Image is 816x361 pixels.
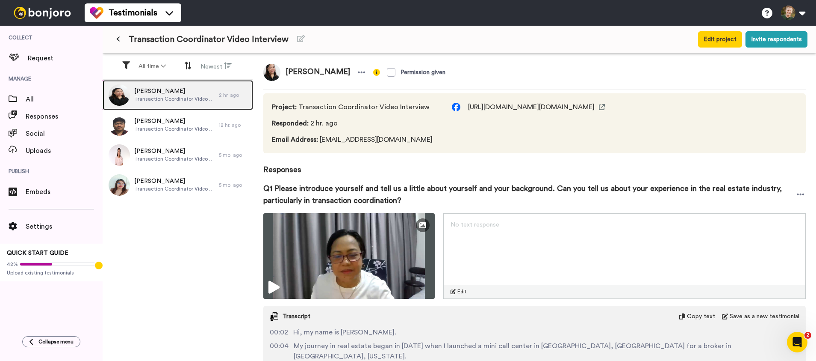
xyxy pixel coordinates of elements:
[452,103,460,111] img: facebook.svg
[103,110,253,140] a: [PERSON_NAME]Transaction Coordinator Video Interview12 hr. ago
[272,102,435,112] span: Transaction Coordinator Video Interview
[373,69,380,76] img: info-yellow.svg
[103,170,253,200] a: [PERSON_NAME]Transaction Coordinator Video Interview5 mo. ago
[134,117,215,125] span: [PERSON_NAME]
[219,122,249,128] div: 12 hr. ago
[698,31,742,48] button: Edit project
[7,250,68,256] span: QUICK START GUIDE
[129,33,289,45] span: Transaction Coordinator Video Interview
[38,338,74,345] span: Collapse menu
[26,187,103,197] span: Embeds
[272,136,318,143] span: Email Address :
[26,111,103,122] span: Responses
[95,262,103,269] div: Tooltip anchor
[26,146,103,156] span: Uploads
[109,174,130,196] img: 37948ce1-61a9-4ac3-b167-949e72cdd1f9.jpeg
[195,58,237,75] button: Newest
[7,261,18,268] span: 42%
[103,140,253,170] a: [PERSON_NAME]Transaction Coordinator Video Interview5 mo. ago
[730,312,799,321] span: Save as a new testimonial
[10,7,74,19] img: bj-logo-header-white.svg
[134,147,215,155] span: [PERSON_NAME]
[109,114,130,136] img: fd219dae-4ee0-45a2-9394-e9c1e31591e0.jpeg
[109,7,157,19] span: Testimonials
[26,128,103,139] span: Social
[270,327,288,337] span: 00:02
[804,332,811,339] span: 2
[272,118,435,128] span: 2 hr. ago
[270,312,278,321] img: transcript.svg
[272,134,435,145] span: [EMAIL_ADDRESS][DOMAIN_NAME]
[745,31,807,48] button: Invite respondents
[28,53,103,63] span: Request
[787,332,807,352] iframe: Intercom live chat
[103,80,253,110] a: [PERSON_NAME]Transaction Coordinator Video Interview2 hr. ago
[133,59,171,74] button: All time
[134,185,215,192] span: Transaction Coordinator Video Interview
[263,153,806,176] span: Responses
[263,213,435,299] img: 39b547aa-142b-4628-af0e-5421133286e8-thumbnail_full-1757561501.jpg
[109,84,130,106] img: 07619389-fe30-481b-95cb-7c388a444007.jpeg
[687,312,715,321] span: Copy text
[263,182,795,206] span: Q1 Please introduce yourself and tell us a little about yourself and your background. Can you tel...
[7,269,96,276] span: Upload existing testimonials
[457,288,467,295] span: Edit
[134,177,215,185] span: [PERSON_NAME]
[451,222,499,228] span: No text response
[26,94,103,104] span: All
[283,312,310,321] span: Transcript
[26,221,103,232] span: Settings
[293,327,396,337] span: Hi, my name is [PERSON_NAME].
[134,125,215,132] span: Transaction Coordinator Video Interview
[22,336,80,347] button: Collapse menu
[219,92,249,98] div: 2 hr. ago
[401,68,445,77] div: Permission given
[90,6,103,20] img: tm-color.svg
[109,144,130,166] img: 3168f09f-2dda-4da0-8aaa-c19abf943af2.png
[280,64,355,81] span: [PERSON_NAME]
[219,182,249,188] div: 5 mo. ago
[272,104,297,110] span: Project :
[272,120,309,127] span: Responded :
[134,95,215,102] span: Transaction Coordinator Video Interview
[263,64,280,81] img: 07619389-fe30-481b-95cb-7c388a444007.jpeg
[134,155,215,162] span: Transaction Coordinator Video Interview
[134,87,215,95] span: [PERSON_NAME]
[468,102,595,112] span: [URL][DOMAIN_NAME][DOMAIN_NAME]
[219,152,249,158] div: 5 mo. ago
